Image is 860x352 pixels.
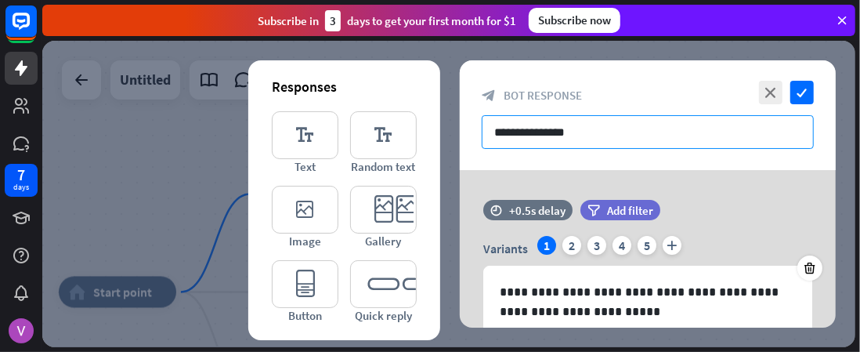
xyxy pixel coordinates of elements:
div: Subscribe in days to get your first month for $1 [258,10,516,31]
i: block_bot_response [482,89,496,103]
div: 1 [537,236,556,255]
i: plus [663,236,681,255]
span: Bot Response [504,88,582,103]
a: 7 days [5,164,38,197]
div: 3 [325,10,341,31]
div: 5 [638,236,656,255]
span: Add filter [607,203,653,218]
i: check [790,81,814,104]
div: 3 [587,236,606,255]
button: Open LiveChat chat widget [13,6,60,53]
div: days [13,182,29,193]
div: 2 [562,236,581,255]
i: time [490,205,502,216]
i: filter [587,205,600,216]
div: 4 [612,236,631,255]
div: 7 [17,168,25,182]
div: +0.5s delay [509,203,566,218]
span: Variants [483,241,528,256]
i: close [759,81,782,104]
div: Subscribe now [529,8,620,33]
